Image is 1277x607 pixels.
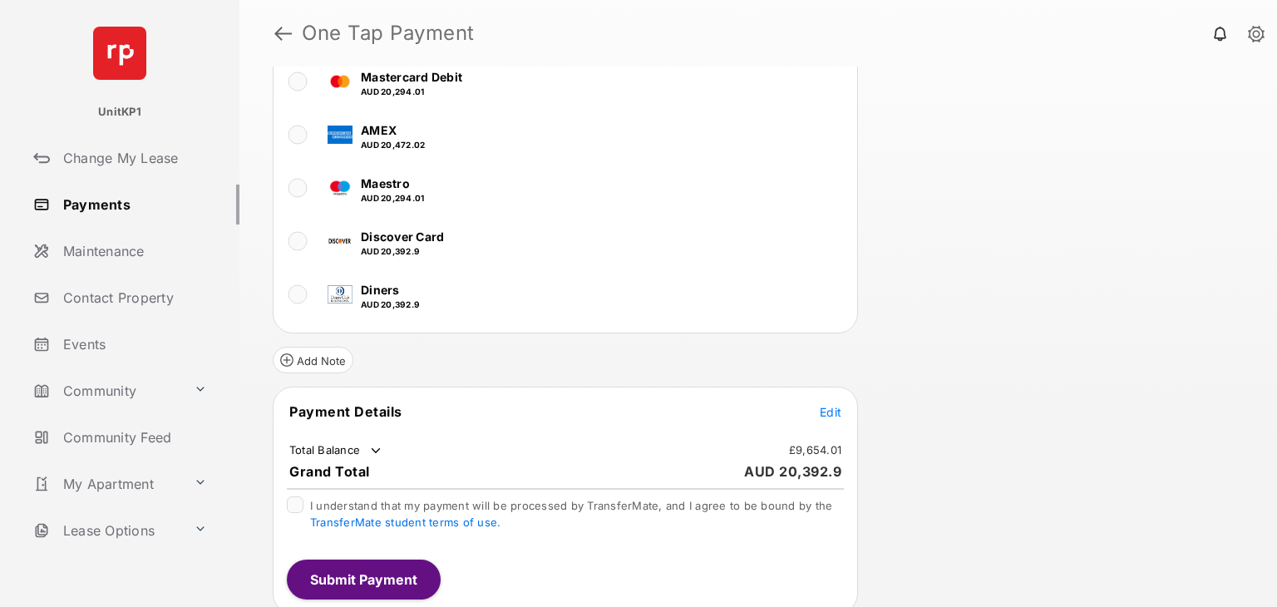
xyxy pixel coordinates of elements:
[302,23,475,43] strong: One Tap Payment
[744,463,841,480] span: AUD 20,392.9
[361,245,444,258] p: AUD 20,392.9
[310,499,832,529] span: I understand that my payment will be processed by TransferMate, and I agree to be bound by the
[361,281,420,299] p: Diners
[27,417,239,457] a: Community Feed
[361,299,420,311] p: AUD 20,392.9
[289,403,402,420] span: Payment Details
[361,121,425,139] p: AMEX
[328,179,353,197] img: maestro.png
[27,557,187,597] a: Important Links
[98,104,141,121] p: UnitKP1
[27,138,239,178] a: Change My Lease
[289,463,370,480] span: Grand Total
[27,324,239,364] a: Events
[27,511,187,550] a: Lease Options
[287,560,441,600] button: Submit Payment
[361,192,424,205] p: AUD 20,294.01
[361,68,462,86] p: Mastercard Debit
[328,232,353,250] img: discover.png
[361,175,424,192] p: Maestro
[288,442,384,459] td: Total Balance
[361,86,462,98] p: AUD 20,294.01
[27,278,239,318] a: Contact Property
[788,442,842,457] td: £9,654.01
[27,371,187,411] a: Community
[27,185,239,225] a: Payments
[93,27,146,80] img: svg+xml;base64,PHN2ZyB4bWxucz0iaHR0cDovL3d3dy53My5vcmcvMjAwMC9zdmciIHdpZHRoPSI2NCIgaGVpZ2h0PSI2NC...
[27,464,187,504] a: My Apartment
[361,228,444,245] p: Discover Card
[310,516,500,529] a: TransferMate student terms of use.
[361,139,425,151] p: AUD 20,472.02
[328,285,353,303] img: diners.png
[27,231,239,271] a: Maintenance
[820,405,841,419] span: Edit
[273,347,353,373] button: Add Note
[328,126,353,144] img: amex.png
[328,72,353,91] img: mastercard.png
[820,403,841,420] button: Edit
